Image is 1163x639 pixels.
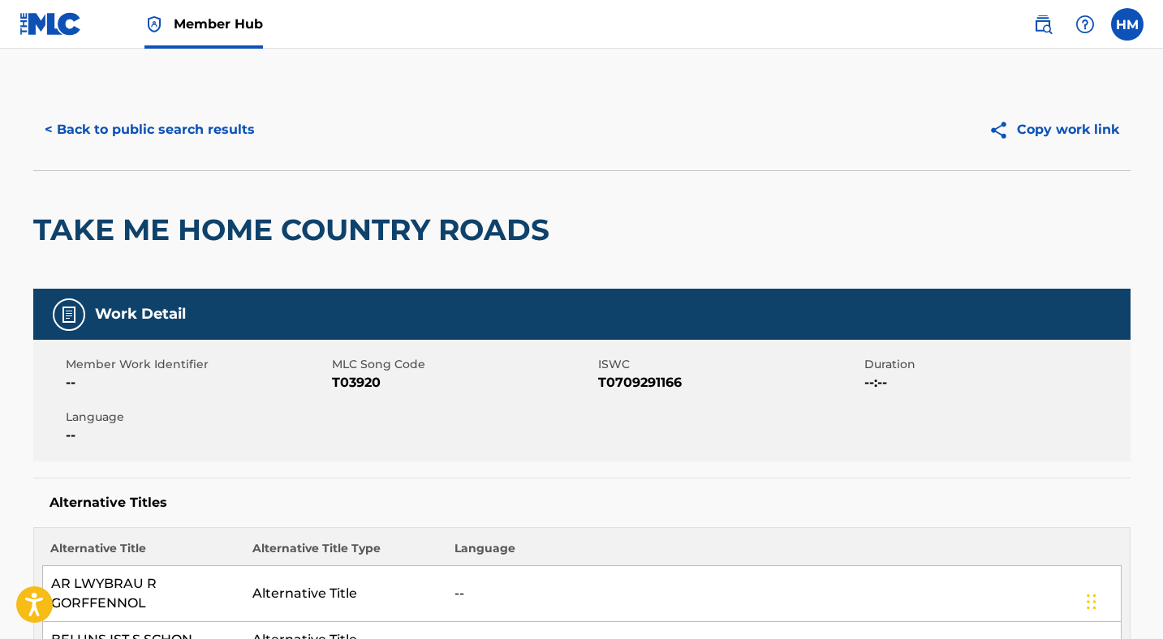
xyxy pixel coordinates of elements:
[66,426,328,445] span: --
[50,495,1114,511] h5: Alternative Titles
[59,305,79,324] img: Work Detail
[144,15,164,34] img: Top Rightsholder
[1087,577,1096,626] div: Drag
[1075,15,1095,34] img: help
[1118,406,1163,537] iframe: Resource Center
[66,373,328,392] span: --
[174,15,263,33] span: Member Hub
[977,109,1131,150] button: Copy work link
[989,120,1017,140] img: Copy work link
[1111,8,1144,41] div: User Menu
[33,109,266,150] button: < Back to public search results
[864,373,1126,392] span: --:--
[66,356,328,373] span: Member Work Identifier
[33,212,558,248] h2: TAKE ME HOME COUNTRY ROADS
[244,540,446,566] th: Alternative Title Type
[66,409,328,426] span: Language
[864,356,1126,373] span: Duration
[1033,15,1053,34] img: search
[598,373,860,392] span: T0709291166
[446,540,1121,566] th: Language
[446,566,1121,622] td: --
[244,566,446,622] td: Alternative Title
[1027,8,1059,41] a: Public Search
[19,12,82,36] img: MLC Logo
[1069,8,1101,41] div: Help
[1082,561,1163,639] iframe: Chat Widget
[332,356,594,373] span: MLC Song Code
[42,566,244,622] td: AR LWYBRAU R GORFFENNOL
[95,305,186,324] h5: Work Detail
[598,356,860,373] span: ISWC
[42,540,244,566] th: Alternative Title
[332,373,594,392] span: T03920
